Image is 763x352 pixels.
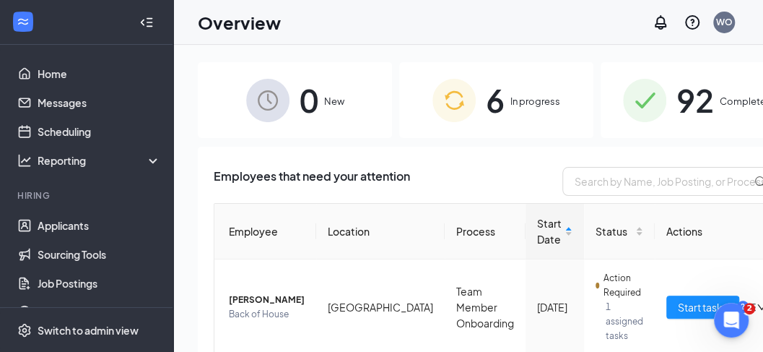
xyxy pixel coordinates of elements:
a: Home [38,59,161,88]
span: Action Required [603,271,643,300]
h1: Overview [198,10,281,35]
svg: QuestionInfo [684,14,701,31]
div: 2 [737,301,749,313]
div: Hiring [17,189,158,202]
a: Applicants [38,211,161,240]
svg: Collapse [139,15,154,30]
a: Talent Network [38,298,161,327]
span: New [324,94,344,108]
span: Status [596,223,632,239]
svg: Settings [17,323,32,338]
a: Messages [38,88,161,117]
div: Reporting [38,153,162,168]
div: Switch to admin view [38,323,139,338]
span: [PERSON_NAME] [229,293,305,307]
button: Start tasks [666,296,739,319]
th: Employee [214,204,316,259]
a: Sourcing Tools [38,240,161,269]
span: Back of House [229,307,305,322]
iframe: Intercom live chat [714,303,749,338]
span: 2 [744,303,755,314]
span: 0 [300,75,318,125]
div: [DATE] [537,299,572,315]
th: Status [584,204,655,259]
div: WO [716,16,733,28]
span: 1 assigned tasks [606,300,643,343]
span: 6 [486,75,505,125]
span: bars [745,301,757,313]
span: 92 [676,75,714,125]
span: Employees that need your attention [214,167,410,196]
a: Job Postings [38,269,161,298]
span: In progress [510,94,560,108]
svg: Analysis [17,153,32,168]
th: Location [316,204,445,259]
th: Process [445,204,526,259]
svg: WorkstreamLogo [16,14,30,29]
a: Scheduling [38,117,161,146]
svg: Notifications [652,14,669,31]
span: Start Date [537,215,562,247]
span: Start tasks [678,299,728,315]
